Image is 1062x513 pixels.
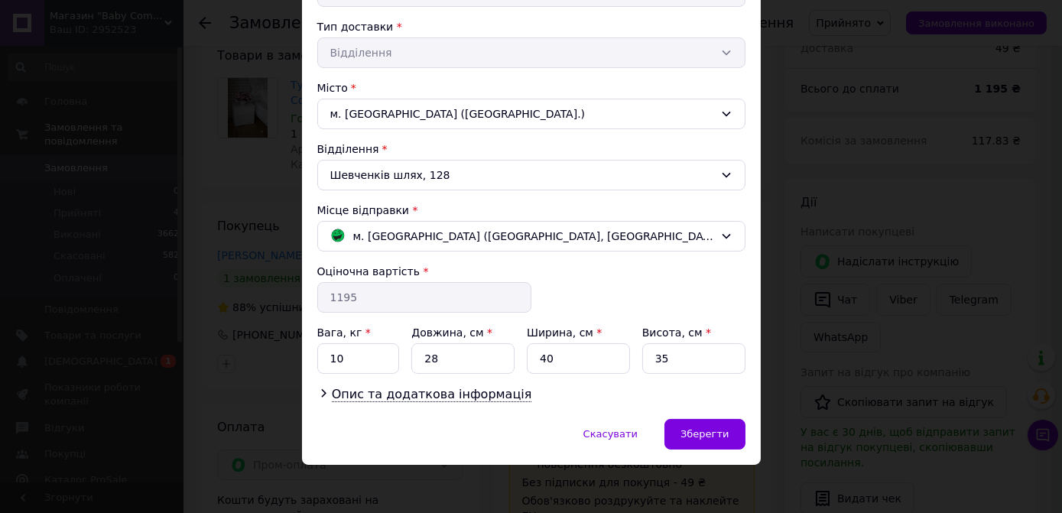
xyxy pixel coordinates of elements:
div: Місце відправки [317,203,745,218]
label: Вага, кг [317,326,371,339]
div: Шевченків шлях, 128 [317,160,745,190]
label: Ширина, см [527,326,602,339]
div: м. [GEOGRAPHIC_DATA] ([GEOGRAPHIC_DATA].) [317,99,745,129]
span: Опис та додаткова інформація [332,387,532,402]
label: Висота, см [642,326,711,339]
div: Тип доставки [317,19,745,34]
span: Зберегти [680,428,729,440]
label: Довжина, см [411,326,492,339]
span: м. [GEOGRAPHIC_DATA] ([GEOGRAPHIC_DATA], [GEOGRAPHIC_DATA].); [STREET_ADDRESS], ([GEOGRAPHIC_DATA... [353,228,714,245]
label: Оціночна вартість [317,265,420,278]
div: Місто [317,80,745,96]
span: Скасувати [583,428,638,440]
div: Відділення [317,141,745,157]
